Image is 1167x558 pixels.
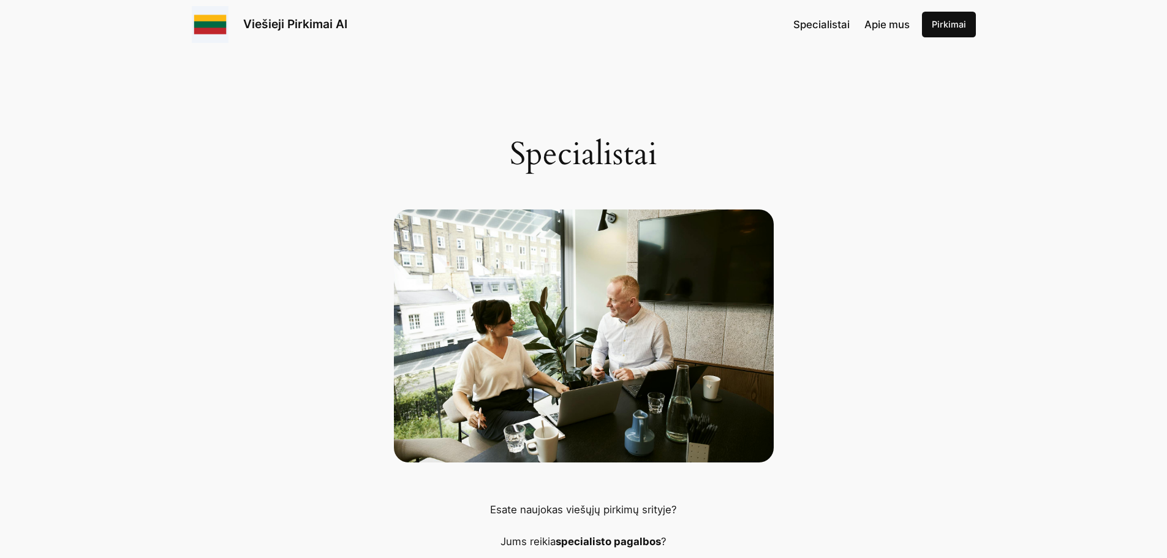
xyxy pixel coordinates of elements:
img: Viešieji pirkimai logo [192,6,228,43]
: man and woman discussing and sharing ideas [394,209,774,462]
nav: Navigation [793,17,910,32]
p: Esate naujokas viešųjų pirkimų srityje? Jums reikia ? [394,502,774,549]
span: Specialistai [793,18,850,31]
a: Specialistai [793,17,850,32]
strong: specialisto pagalbos [556,535,661,548]
a: Pirkimai [922,12,976,37]
span: Apie mus [864,18,910,31]
a: Viešieji Pirkimai AI [243,17,347,31]
a: Apie mus [864,17,910,32]
h1: Specialistai [394,136,774,173]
